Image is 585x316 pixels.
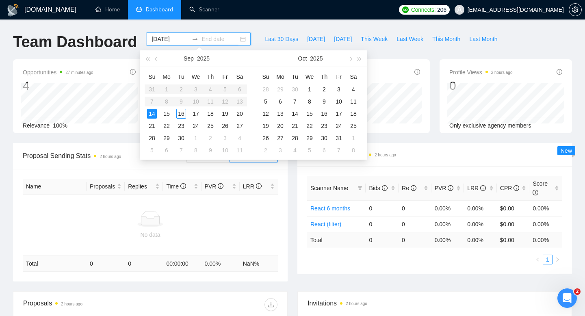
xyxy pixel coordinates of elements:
[334,145,344,155] div: 7
[317,83,331,95] td: 2025-10-02
[61,302,82,306] time: 2 hours ago
[411,5,435,14] span: Connects:
[260,32,303,45] button: Last 30 Days
[402,6,409,13] img: upwork-logo.png
[331,120,346,132] td: 2025-10-24
[145,144,159,156] td: 2025-10-05
[232,120,247,132] td: 2025-09-27
[188,70,203,83] th: We
[361,35,388,43] span: This Week
[290,121,300,131] div: 21
[288,95,302,108] td: 2025-10-07
[349,133,358,143] div: 1
[261,84,271,94] div: 28
[145,132,159,144] td: 2025-09-28
[533,190,538,195] span: info-circle
[356,32,392,45] button: This Week
[288,120,302,132] td: 2025-10-21
[218,108,232,120] td: 2025-09-19
[23,179,87,195] th: Name
[449,78,513,93] div: 0
[273,120,288,132] td: 2025-10-20
[349,84,358,94] div: 4
[555,257,560,262] span: right
[275,133,285,143] div: 27
[288,144,302,156] td: 2025-11-04
[399,216,431,232] td: 0
[192,36,198,42] span: swap-right
[26,230,275,239] div: No data
[290,97,300,106] div: 7
[310,50,323,67] button: 2025
[307,35,325,43] span: [DATE]
[203,70,218,83] th: Th
[218,120,232,132] td: 2025-09-26
[399,232,431,248] td: 0
[145,70,159,83] th: Su
[431,200,464,216] td: 0.00%
[334,35,352,43] span: [DATE]
[220,109,230,119] div: 19
[203,132,218,144] td: 2025-10-02
[464,232,497,248] td: 0.00 %
[258,83,273,95] td: 2025-09-28
[235,109,245,119] div: 20
[218,144,232,156] td: 2025-10-10
[331,83,346,95] td: 2025-10-03
[265,301,277,308] span: download
[290,145,300,155] div: 4
[147,121,157,131] div: 21
[317,70,331,83] th: Th
[176,109,186,119] div: 16
[100,154,121,159] time: 2 hours ago
[275,109,285,119] div: 13
[206,145,215,155] div: 9
[147,133,157,143] div: 28
[162,121,171,131] div: 22
[162,109,171,119] div: 15
[529,200,562,216] td: 0.00%
[533,180,548,196] span: Score
[402,185,416,191] span: Re
[305,133,314,143] div: 29
[258,132,273,144] td: 2025-10-26
[206,109,215,119] div: 18
[302,132,317,144] td: 2025-10-29
[191,121,201,131] div: 24
[310,185,348,191] span: Scanner Name
[357,186,362,190] span: filter
[147,145,157,155] div: 5
[174,144,188,156] td: 2025-10-07
[382,185,388,191] span: info-circle
[569,3,582,16] button: setting
[334,97,344,106] div: 10
[329,32,356,45] button: [DATE]
[162,145,171,155] div: 6
[464,200,497,216] td: 0.00%
[232,70,247,83] th: Sa
[414,69,420,75] span: info-circle
[467,185,486,191] span: LRR
[305,97,314,106] div: 8
[465,32,502,45] button: Last Month
[331,95,346,108] td: 2025-10-10
[431,216,464,232] td: 0.00%
[130,69,136,75] span: info-circle
[188,120,203,132] td: 2025-09-24
[261,109,271,119] div: 12
[290,84,300,94] div: 30
[449,122,531,129] span: Only exclusive agency members
[561,147,572,154] span: New
[159,132,174,144] td: 2025-09-29
[303,32,329,45] button: [DATE]
[95,6,120,13] a: homeHome
[346,120,361,132] td: 2025-10-25
[145,120,159,132] td: 2025-09-21
[128,182,154,191] span: Replies
[191,145,201,155] div: 8
[90,182,115,191] span: Proposals
[176,133,186,143] div: 30
[346,144,361,156] td: 2025-11-08
[346,108,361,120] td: 2025-10-18
[232,144,247,156] td: 2025-10-11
